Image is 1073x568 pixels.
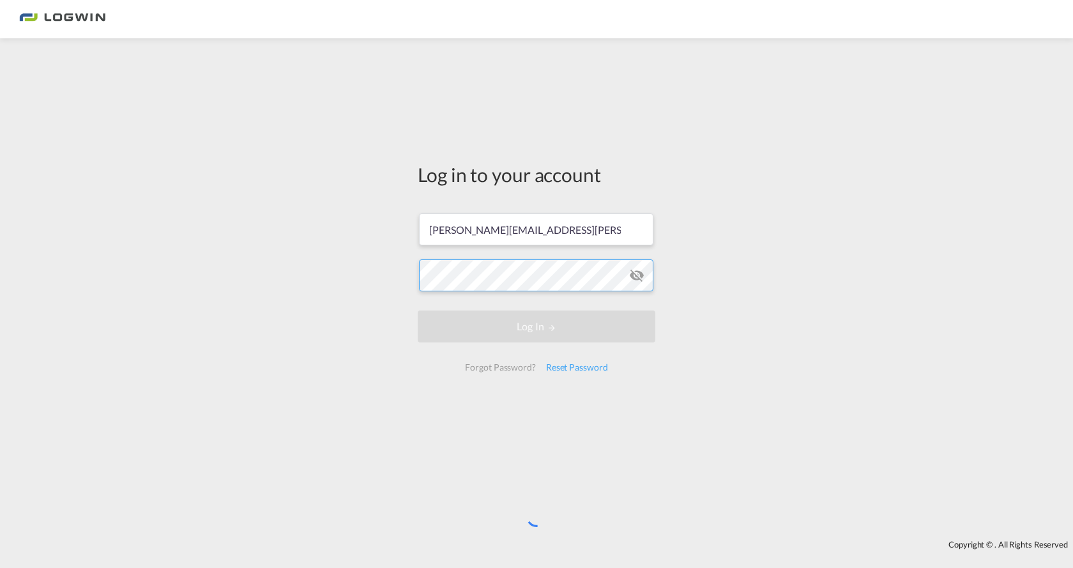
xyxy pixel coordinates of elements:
[541,356,613,379] div: Reset Password
[19,5,105,34] img: 2761ae10d95411efa20a1f5e0282d2d7.png
[418,161,655,188] div: Log in to your account
[419,213,653,245] input: Enter email/phone number
[418,311,655,342] button: LOGIN
[460,356,540,379] div: Forgot Password?
[629,268,644,283] md-icon: icon-eye-off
